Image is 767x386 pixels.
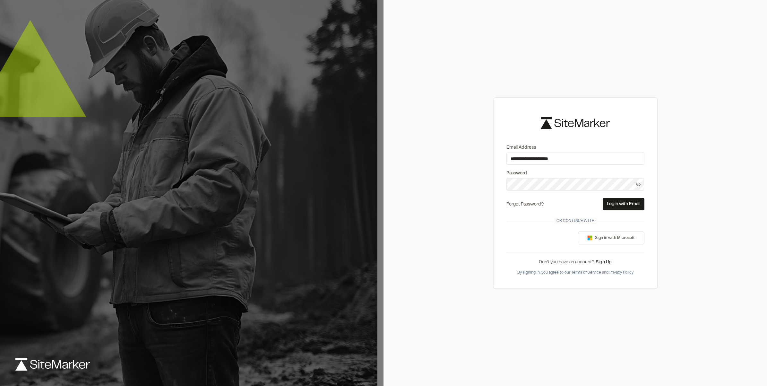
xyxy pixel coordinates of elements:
button: Sign in with Microsoft [578,232,644,244]
button: Privacy Policy [609,270,633,276]
img: logo-white-rebrand.svg [15,358,90,371]
button: Terms of Service [571,270,601,276]
label: Password [506,170,644,177]
iframe: Sign in with Google Button [503,231,569,245]
a: Forgot Password? [506,203,544,206]
div: Don’t you have an account? [506,259,644,266]
button: Login with Email [603,198,644,210]
a: Sign Up [596,260,612,264]
img: logo-black-rebrand.svg [541,117,610,129]
div: By signing in, you agree to our and [506,270,644,276]
span: Or continue with [554,218,597,224]
label: Email Address [506,144,644,151]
